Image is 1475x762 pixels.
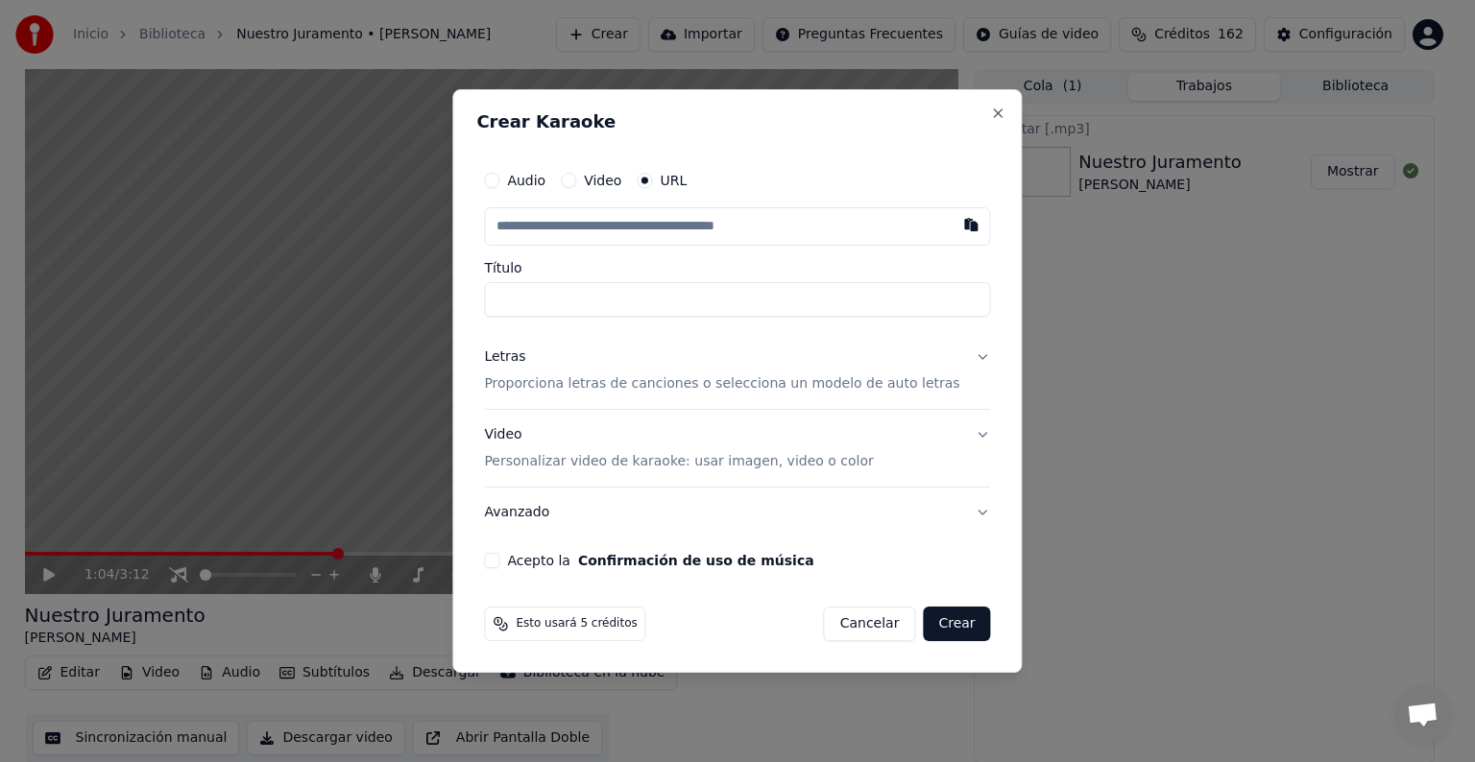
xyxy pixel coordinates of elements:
p: Proporciona letras de canciones o selecciona un modelo de auto letras [484,374,959,393]
span: Esto usará 5 créditos [516,616,637,631]
label: Video [584,174,621,187]
p: Personalizar video de karaoke: usar imagen, video o color [484,452,873,471]
button: Acepto la [578,554,814,567]
label: Título [484,261,990,274]
label: Audio [507,174,545,187]
button: Crear [923,607,990,641]
button: Cancelar [824,607,916,641]
label: Acepto la [507,554,813,567]
button: VideoPersonalizar video de karaoke: usar imagen, video o color [484,410,990,487]
button: Avanzado [484,488,990,537]
h2: Crear Karaoke [476,113,998,131]
div: Letras [484,347,525,367]
button: LetrasProporciona letras de canciones o selecciona un modelo de auto letras [484,332,990,409]
div: Video [484,425,873,471]
label: URL [660,174,687,187]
